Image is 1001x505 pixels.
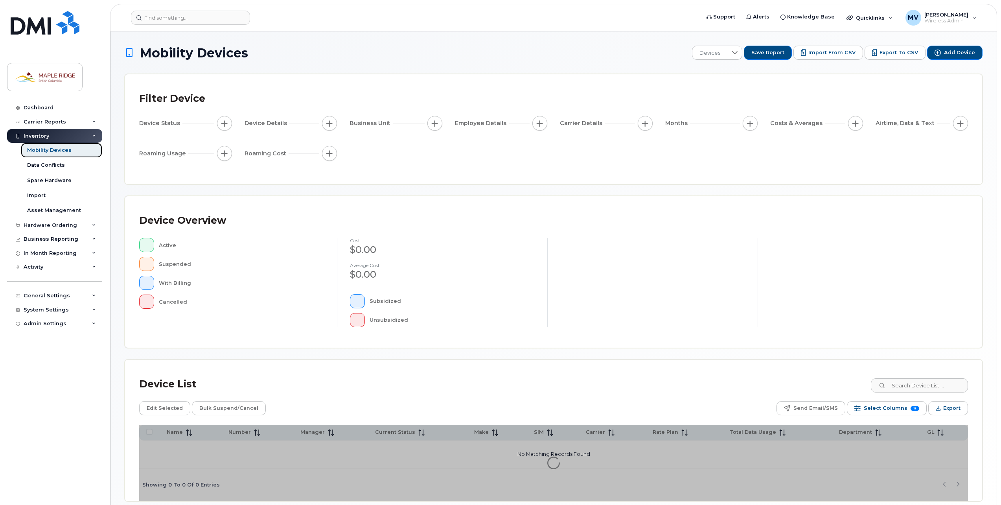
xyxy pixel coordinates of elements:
[139,119,182,127] span: Device Status
[808,49,856,56] span: Import from CSV
[370,294,535,308] div: Subsidized
[350,268,535,281] div: $0.00
[147,402,183,414] span: Edit Selected
[159,257,325,271] div: Suspended
[192,401,266,415] button: Bulk Suspend/Cancel
[871,378,968,393] input: overall type: UNKNOWN_TYPE html type: HTML_TYPE_UNSPECIFIED server type: NO_SERVER_DATA heuristic...
[777,401,845,415] button: Send Email/SMS
[864,402,907,414] span: Select Columns
[199,402,258,414] span: Bulk Suspend/Cancel
[927,46,983,60] button: Add Device
[692,46,727,60] span: Devices
[139,149,188,158] span: Roaming Usage
[911,406,919,411] span: 11
[928,401,968,415] button: Export
[793,46,863,60] button: Import from CSV
[943,402,961,414] span: Export
[245,119,289,127] span: Device Details
[350,238,535,243] h4: cost
[159,276,325,290] div: With Billing
[139,88,205,109] div: Filter Device
[793,402,838,414] span: Send Email/SMS
[159,295,325,309] div: Cancelled
[139,374,197,394] div: Device List
[350,263,535,268] h4: Average cost
[350,243,535,256] div: $0.00
[744,46,792,60] button: Save Report
[139,401,190,415] button: Edit Selected
[944,49,975,56] span: Add Device
[865,46,926,60] button: Export to CSV
[665,119,690,127] span: Months
[880,49,918,56] span: Export to CSV
[140,46,248,60] span: Mobility Devices
[159,238,325,252] div: Active
[770,119,825,127] span: Costs & Averages
[560,119,605,127] span: Carrier Details
[245,149,289,158] span: Roaming Cost
[876,119,937,127] span: Airtime, Data & Text
[847,401,927,415] button: Select Columns 11
[751,49,784,56] span: Save Report
[350,119,393,127] span: Business Unit
[455,119,509,127] span: Employee Details
[370,313,535,327] div: Unsubsidized
[139,210,226,231] div: Device Overview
